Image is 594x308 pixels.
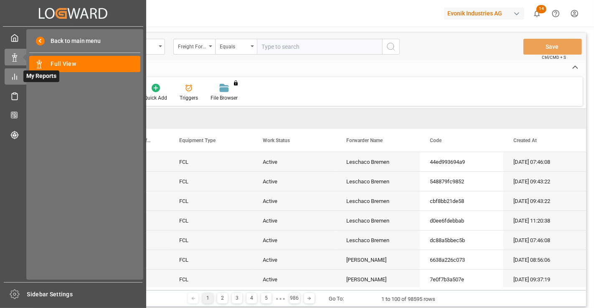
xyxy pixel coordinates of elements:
div: 6638a226c073 [420,250,503,269]
div: Active [253,211,336,230]
div: Evonik Industries AG [444,8,524,20]
div: dc88a5bbec5b [420,230,503,250]
button: Save [523,39,582,55]
a: CO2e Calculator [5,107,142,123]
div: 7e0f7b3a507e [420,270,503,289]
span: Code [430,138,442,143]
div: Leschaco Bremen [336,211,420,230]
div: FCL [169,230,253,250]
div: Quick Add [144,94,167,102]
div: FCL [169,191,253,210]
button: Help Center [546,4,565,23]
div: FCL [169,211,253,230]
div: Active [253,230,336,250]
button: Evonik Industries AG [444,5,528,21]
span: My Reports [23,70,59,82]
div: 44ed993694a9 [420,152,503,171]
div: 1 [203,293,213,303]
div: 2 [217,293,228,303]
div: cbf8bb21de58 [420,191,503,210]
a: Schedules [5,88,142,104]
input: Type to search [257,39,382,55]
div: 4 [246,293,257,303]
div: Active [253,270,336,289]
div: Equals [220,41,248,50]
div: Active [253,191,336,210]
span: Sidebar Settings [27,290,143,299]
span: Equipment Type [179,138,216,143]
span: Back to main menu [45,37,101,45]
div: 5 [261,293,272,303]
div: FCL [169,172,253,191]
div: Active [253,172,336,191]
div: [DATE] 08:56:06 [503,250,587,269]
div: Active [253,152,336,171]
div: Leschaco Bremen [336,172,420,191]
div: ● ● ● [276,295,285,302]
div: Go To: [329,295,344,303]
span: Work Status [263,138,290,143]
div: Leschaco Bremen [336,230,420,250]
div: FCL [169,152,253,171]
div: FCL [169,250,253,269]
div: Active [253,250,336,269]
span: 14 [536,5,546,13]
div: [DATE] 07:46:08 [503,230,587,250]
span: Created At [513,138,537,143]
span: Forwarder Name [346,138,383,143]
span: Ctrl/CMD + S [542,54,566,60]
a: My ReportsMy Reports [5,68,142,85]
div: [DATE] 09:37:19 [503,270,587,289]
div: Leschaco Bremen [336,191,420,210]
div: [PERSON_NAME] [336,250,420,269]
div: 1 to 100 of 98595 rows [382,295,436,303]
div: FCL [169,270,253,289]
div: Freight Forwarder's Reference No. [178,41,206,50]
div: 986 [289,293,300,303]
a: Tracking [5,126,142,143]
span: Full View [51,60,141,68]
a: My Cockpit [5,30,142,46]
div: [DATE] 07:46:08 [503,152,587,171]
div: [DATE] 09:43:22 [503,172,587,191]
button: open menu [173,39,215,55]
button: search button [382,39,400,55]
div: Triggers [180,94,198,102]
div: Leschaco Bremen [336,152,420,171]
div: [PERSON_NAME] [336,270,420,289]
div: d0ee6fdebbab [420,211,503,230]
a: Full View [29,56,140,72]
div: 3 [232,293,242,303]
div: [DATE] 11:20:38 [503,211,587,230]
div: [DATE] 09:43:22 [503,191,587,210]
button: open menu [215,39,257,55]
div: 548879fc9852 [420,172,503,191]
button: show 14 new notifications [528,4,546,23]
